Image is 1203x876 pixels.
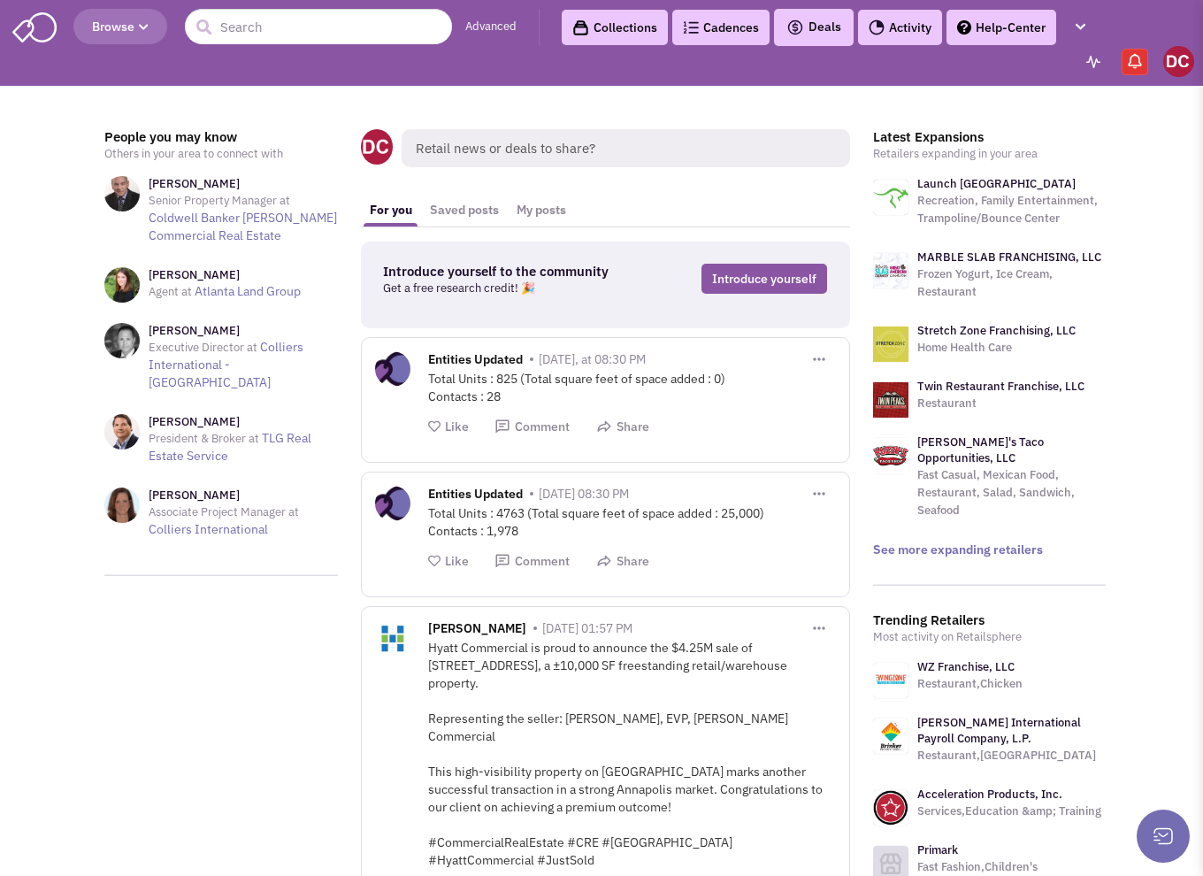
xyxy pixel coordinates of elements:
[858,10,942,45] a: Activity
[428,351,523,372] span: Entities Updated
[701,264,827,294] a: Introduce yourself
[149,521,268,537] a: Colliers International
[149,340,257,355] span: Executive Director at
[917,192,1107,227] p: Recreation, Family Entertainment, Trampoline/Bounce Center
[917,265,1107,301] p: Frozen Yogurt, Ice Cream, Restaurant
[494,553,570,570] button: Comment
[149,488,338,503] h3: [PERSON_NAME]
[383,280,633,297] p: Get a free research credit! 🎉
[383,264,633,280] h3: Introduce yourself to the community
[873,542,1043,557] a: See more expanding retailers
[149,430,311,464] a: TLG Real Estate Service
[421,194,508,227] a: Saved posts
[786,17,804,38] img: icon-deals.svg
[465,19,517,35] a: Advanced
[917,466,1107,519] p: Fast Casual, Mexican Food, Restaurant, Salad, Sandwich, Seafood
[873,129,1107,145] h3: Latest Expansions
[873,438,908,473] img: logo
[149,414,338,430] h3: [PERSON_NAME]
[494,419,570,435] button: Comment
[428,620,526,641] span: [PERSON_NAME]
[917,675,1023,693] p: Restaurant,Chicken
[917,395,1084,412] p: Restaurant
[428,370,836,405] div: Total Units : 825 (Total square feet of space added : 0) Contacts : 28
[917,434,1044,465] a: [PERSON_NAME]'s Taco Opportunities, LLC
[149,504,299,519] span: Associate Project Manager at
[149,210,337,243] a: Coldwell Banker [PERSON_NAME] Commercial Real Estate
[873,145,1107,163] p: Retailers expanding in your area
[428,639,836,869] div: Hyatt Commercial is proud to announce the $4.25M sale of [STREET_ADDRESS], a ±10,000 SF freestand...
[428,486,523,506] span: Entities Updated
[869,19,885,35] img: Activity.png
[428,504,836,540] div: Total Units : 4763 (Total square feet of space added : 25,000) Contacts : 1,978
[572,19,589,36] img: icon-collection-lavender-black.svg
[873,628,1107,646] p: Most activity on Retailsphere
[402,129,850,167] span: Retail news or deals to share?
[12,9,57,42] img: SmartAdmin
[873,612,1107,628] h3: Trending Retailers
[917,659,1015,674] a: WZ Franchise, LLC
[917,250,1101,265] a: MARBLE SLAB FRANCHISING, LLC
[445,419,469,434] span: Like
[683,21,699,34] img: Cadences_logo.png
[917,715,1081,746] a: [PERSON_NAME] International Payroll Company, L.P.
[104,145,338,163] p: Others in your area to connect with
[917,787,1062,802] a: Acceleration Products, Inc.
[149,193,290,208] span: Senior Property Manager at
[596,553,649,570] button: Share
[73,9,167,44] button: Browse
[539,486,629,502] span: [DATE] 08:30 PM
[149,323,338,339] h3: [PERSON_NAME]
[428,553,469,570] button: Like
[149,431,259,446] span: President & Broker at
[957,20,971,35] img: help.png
[781,16,847,39] button: Deals
[672,10,770,45] a: Cadences
[445,553,469,569] span: Like
[185,9,452,44] input: Search
[873,180,908,215] img: logo
[873,253,908,288] img: logo
[542,620,632,636] span: [DATE] 01:57 PM
[149,267,301,283] h3: [PERSON_NAME]
[873,663,908,698] img: www.wingzone.com
[104,129,338,145] h3: People you may know
[508,194,575,227] a: My posts
[873,382,908,418] img: logo
[539,351,646,367] span: [DATE], at 08:30 PM
[917,842,958,857] a: Primark
[917,747,1107,765] p: Restaurant,[GEOGRAPHIC_DATA]
[786,19,841,35] span: Deals
[149,284,192,299] span: Agent at
[917,803,1101,820] p: Services,Education &amp; Training
[428,419,469,435] button: Like
[596,419,649,435] button: Share
[917,339,1076,357] p: Home Health Care
[195,283,301,299] a: Atlanta Land Group
[149,176,338,192] h3: [PERSON_NAME]
[917,176,1076,191] a: Launch [GEOGRAPHIC_DATA]
[946,10,1056,45] a: Help-Center
[1163,46,1194,77] img: David Conn
[361,194,421,227] a: For you
[92,19,149,35] span: Browse
[149,339,303,390] a: Colliers International - [GEOGRAPHIC_DATA]
[917,323,1076,338] a: Stretch Zone Franchising, LLC
[562,10,668,45] a: Collections
[873,327,908,362] img: logo
[917,379,1084,394] a: Twin Restaurant Franchise, LLC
